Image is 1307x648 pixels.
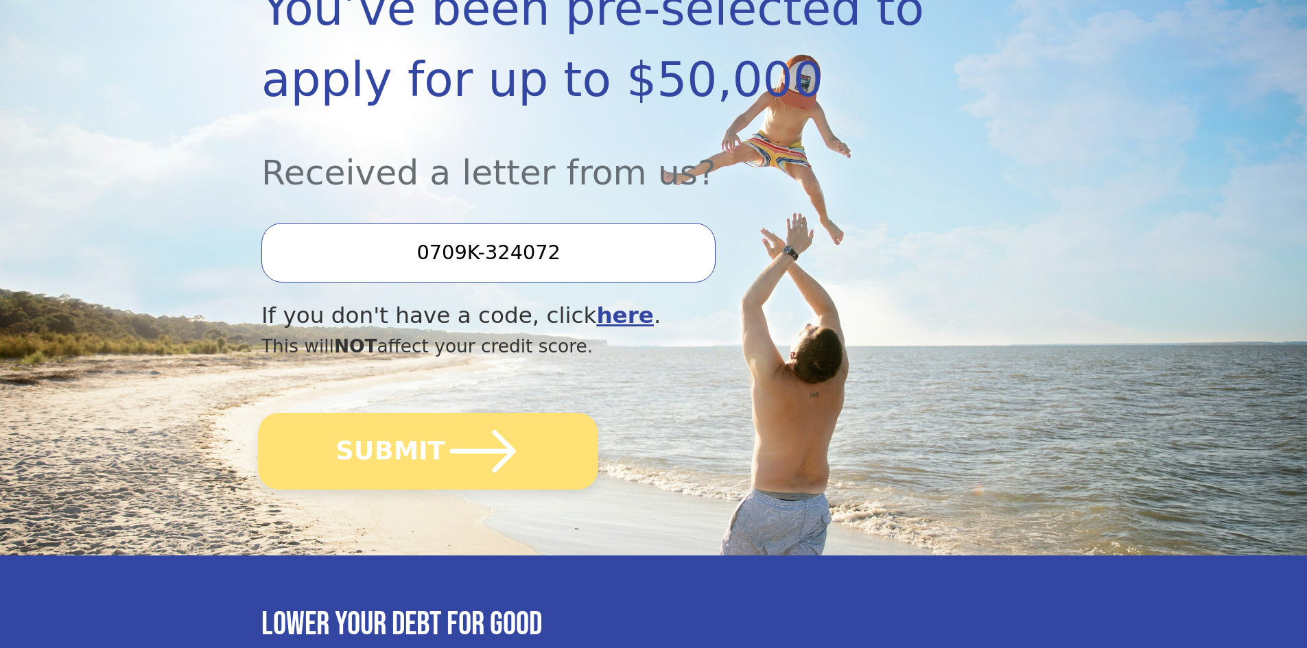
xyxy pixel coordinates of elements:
div: This will affect your credit score. [261,333,928,360]
h3: Lower your debt for good [261,605,1046,645]
span: NOT [334,335,377,357]
button: SUBMIT [258,413,598,490]
div: Received a letter from us? [261,115,928,198]
input: Enter your Offer Code: [261,223,716,282]
a: here [596,302,654,328]
div: If you don't have a code, click . [261,299,928,333]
